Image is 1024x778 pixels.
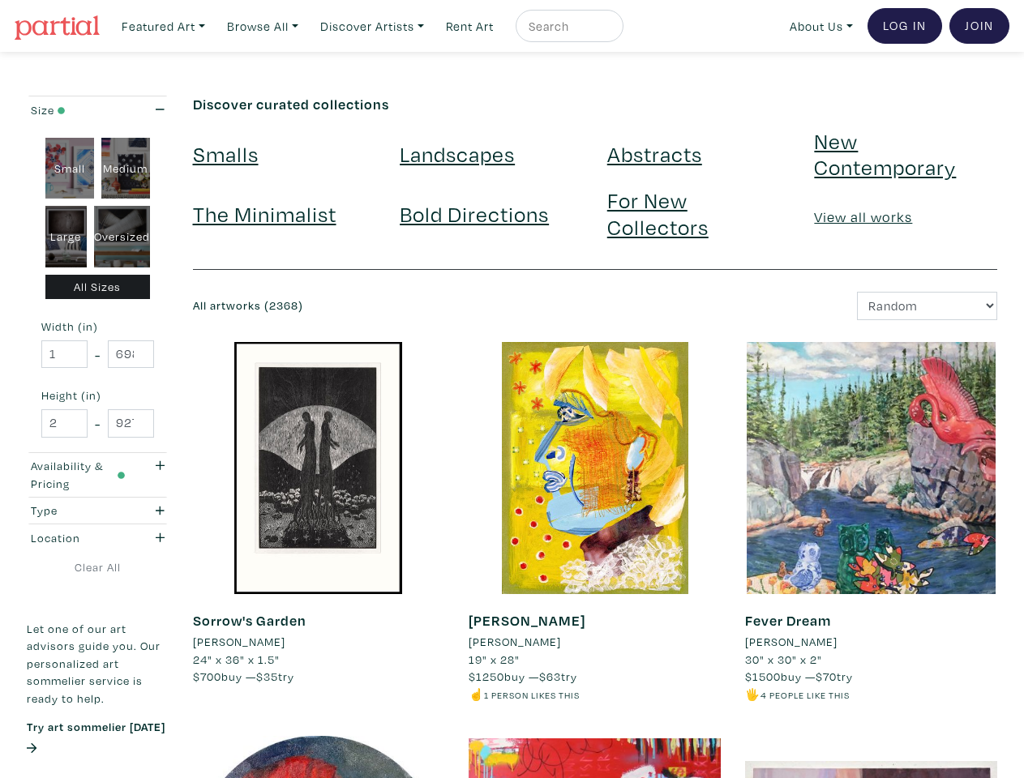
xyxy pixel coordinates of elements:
h6: Discover curated collections [193,96,998,113]
button: Availability & Pricing [27,453,169,497]
span: $700 [193,669,221,684]
a: Try art sommelier [DATE] [27,719,165,756]
a: Smalls [193,139,259,168]
a: For New Collectors [607,186,709,240]
li: [PERSON_NAME] [469,633,561,651]
li: 🖐️ [745,686,997,703]
a: Discover Artists [313,10,431,43]
a: Featured Art [114,10,212,43]
a: Sorrow's Garden [193,611,306,630]
h6: All artworks (2368) [193,299,583,313]
a: [PERSON_NAME] [469,633,721,651]
span: $70 [816,669,837,684]
div: All Sizes [45,275,151,300]
div: Location [31,529,126,547]
a: Browse All [220,10,306,43]
span: 19" x 28" [469,652,520,667]
div: Small [45,138,94,199]
a: Bold Directions [400,199,549,228]
a: View all works [814,207,912,226]
div: Type [31,502,126,519]
div: Oversized [94,206,150,267]
div: Availability & Pricing [31,457,126,492]
span: buy — try [745,669,853,684]
span: $63 [539,669,561,684]
a: The Minimalist [193,199,336,228]
a: [PERSON_NAME] [469,611,585,630]
a: About Us [782,10,860,43]
a: Fever Dream [745,611,831,630]
button: Type [27,498,169,524]
a: New Contemporary [814,126,956,181]
a: Landscapes [400,139,515,168]
span: buy — try [469,669,577,684]
span: 24" x 36" x 1.5" [193,652,280,667]
p: Let one of our art advisors guide you. Our personalized art sommelier service is ready to help. [27,620,169,707]
input: Search [527,16,608,36]
div: Medium [101,138,150,199]
small: Width (in) [41,321,154,332]
li: [PERSON_NAME] [193,633,285,651]
a: [PERSON_NAME] [745,633,997,651]
span: $1500 [745,669,781,684]
span: $1250 [469,669,504,684]
div: Large [45,206,88,267]
button: Location [27,524,169,551]
a: Rent Art [439,10,501,43]
a: Abstracts [607,139,702,168]
small: Height (in) [41,390,154,401]
a: Log In [868,8,942,44]
li: [PERSON_NAME] [745,633,838,651]
span: $35 [256,669,278,684]
span: - [95,413,101,434]
small: 1 person likes this [484,689,580,701]
li: ☝️ [469,686,721,703]
a: [PERSON_NAME] [193,633,445,651]
a: Clear All [27,558,169,576]
div: Size [31,101,126,119]
span: - [95,344,101,365]
small: 4 people like this [761,689,850,701]
span: 30" x 30" x 2" [745,652,822,667]
button: Size [27,96,169,123]
a: Join [949,8,1009,44]
span: buy — try [193,669,294,684]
